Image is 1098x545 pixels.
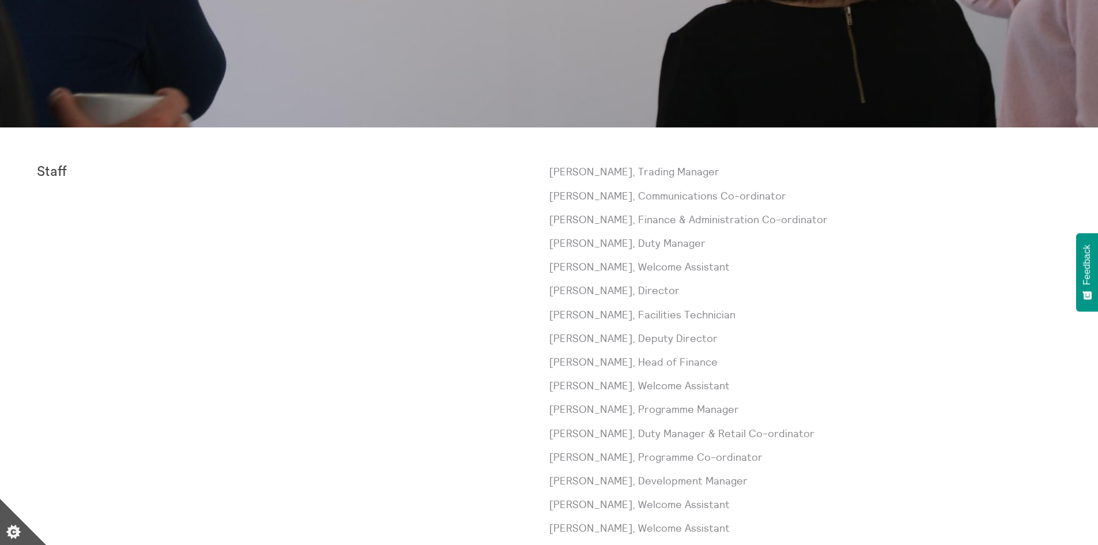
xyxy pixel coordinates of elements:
[37,165,67,179] strong: Staff
[549,450,1062,464] p: [PERSON_NAME], Programme Co-ordinator
[549,164,1062,179] p: [PERSON_NAME], Trading Manager
[549,473,1062,488] p: [PERSON_NAME], Development Manager
[549,402,1062,416] p: [PERSON_NAME], Programme Manager
[549,521,1062,535] p: [PERSON_NAME], Welcome Assistant
[549,189,1062,203] p: [PERSON_NAME], Communications Co-ordinator
[549,283,1062,298] p: [PERSON_NAME], Director
[549,426,1062,441] p: [PERSON_NAME], Duty Manager & Retail Co-ordinator
[549,260,1062,274] p: [PERSON_NAME], Welcome Assistant
[549,212,1062,227] p: [PERSON_NAME], Finance & Administration Co-ordinator
[1076,233,1098,311] button: Feedback - Show survey
[549,236,1062,250] p: [PERSON_NAME], Duty Manager
[549,378,1062,393] p: [PERSON_NAME], Welcome Assistant
[549,331,1062,345] p: [PERSON_NAME], Deputy Director
[1082,245,1092,285] span: Feedback
[549,497,1062,512] p: [PERSON_NAME], Welcome Assistant
[549,355,1062,369] p: [PERSON_NAME], Head of Finance
[549,307,1062,322] p: [PERSON_NAME], Facilities Technician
